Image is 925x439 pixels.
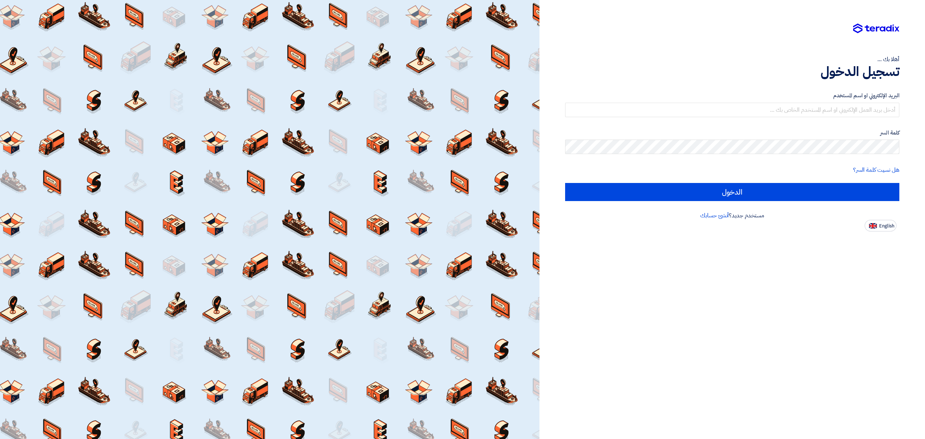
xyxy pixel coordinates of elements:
div: مستخدم جديد؟ [565,211,899,220]
span: English [879,223,894,229]
h1: تسجيل الدخول [565,64,899,80]
label: كلمة السر [565,129,899,137]
div: أهلا بك ... [565,55,899,64]
label: البريد الإلكتروني او اسم المستخدم [565,91,899,100]
a: هل نسيت كلمة السر؟ [853,166,899,174]
button: English [865,220,896,231]
input: أدخل بريد العمل الإلكتروني او اسم المستخدم الخاص بك ... [565,103,899,117]
input: الدخول [565,183,899,201]
a: أنشئ حسابك [700,211,729,220]
img: Teradix logo [853,24,899,34]
img: en-US.png [869,223,877,229]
